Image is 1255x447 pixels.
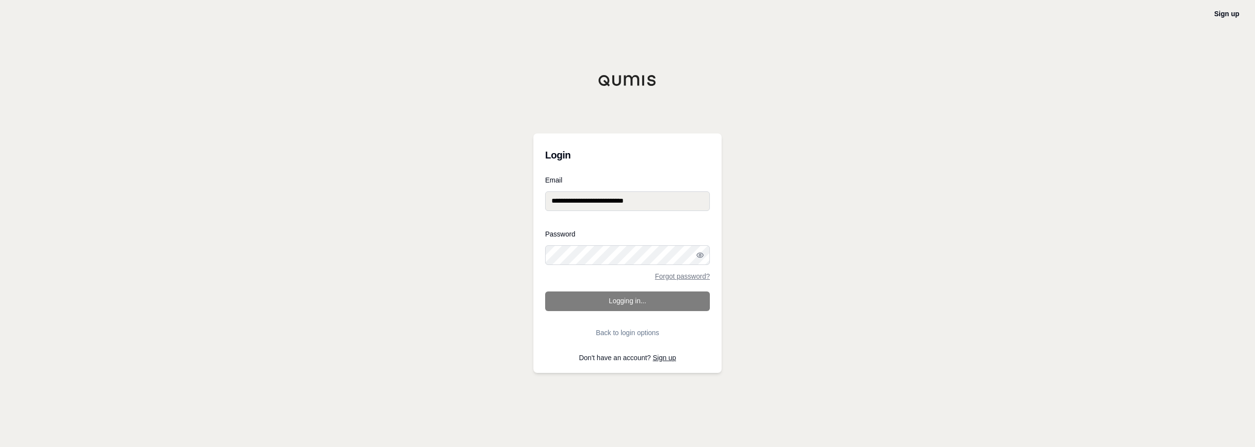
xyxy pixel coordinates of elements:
[598,75,657,86] img: Qumis
[655,273,710,280] a: Forgot password?
[545,231,710,237] label: Password
[545,354,710,361] p: Don't have an account?
[1214,10,1239,18] a: Sign up
[545,177,710,184] label: Email
[545,323,710,342] button: Back to login options
[545,145,710,165] h3: Login
[653,354,676,362] a: Sign up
